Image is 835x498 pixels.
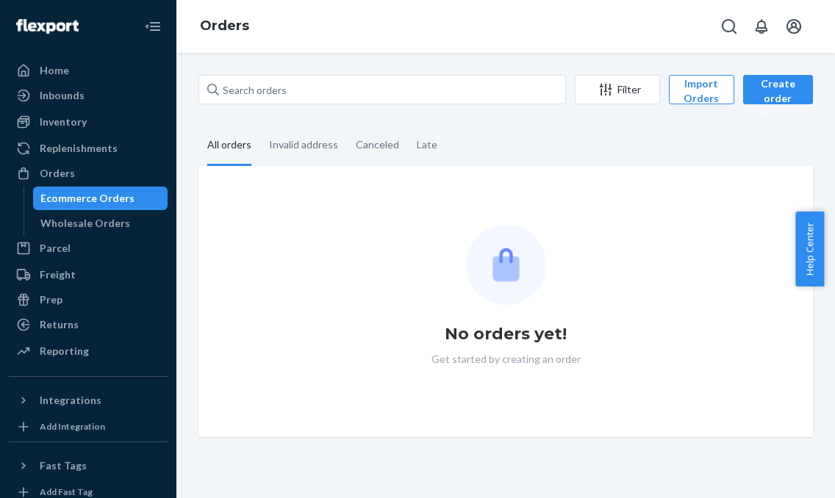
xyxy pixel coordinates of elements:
[9,237,168,260] a: Parcel
[9,162,168,185] a: Orders
[40,141,118,156] div: Replenishments
[40,63,69,78] div: Home
[576,82,659,97] div: Filter
[9,84,168,107] a: Inbounds
[40,267,76,282] div: Freight
[9,263,168,286] a: Freight
[9,339,168,363] a: Reporting
[40,344,89,358] div: Reporting
[9,313,168,336] a: Returns
[40,191,135,206] div: Ecommerce Orders
[40,216,130,231] div: Wholesale Orders
[356,126,399,164] div: Canceled
[40,486,93,498] div: Add Fast Tag
[138,12,168,41] button: Close Navigation
[743,75,813,104] button: Create order
[9,288,168,311] a: Prep
[9,454,168,477] button: Fast Tags
[207,126,251,166] div: All orders
[40,166,75,181] div: Orders
[669,75,734,104] button: Import Orders
[16,19,79,34] img: Flexport logo
[40,88,85,103] div: Inbounds
[188,5,261,48] ol: breadcrumbs
[754,76,802,120] div: Create order
[575,75,660,104] button: Filter
[747,12,776,41] button: Open notifications
[466,225,546,305] img: Empty list
[269,126,338,164] div: Invalid address
[40,115,87,129] div: Inventory
[9,418,168,436] a: Add Integration
[9,389,168,412] button: Integrations
[795,212,824,286] button: Help Center
[431,352,581,367] p: Get started by creating an order
[40,393,101,408] div: Integrations
[40,317,79,332] div: Returns
[40,241,71,256] div: Parcel
[417,126,437,164] div: Late
[40,292,62,307] div: Prep
[9,137,168,160] a: Replenishments
[445,322,567,346] h1: No orders yet!
[33,187,168,210] a: Ecommerce Orders
[40,458,87,473] div: Fast Tags
[9,59,168,82] a: Home
[779,12,809,41] button: Open account menu
[33,212,168,235] a: Wholesale Orders
[9,110,168,134] a: Inventory
[40,420,105,433] div: Add Integration
[200,18,249,34] a: Orders
[198,75,566,104] input: Search orders
[714,12,744,41] button: Open Search Box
